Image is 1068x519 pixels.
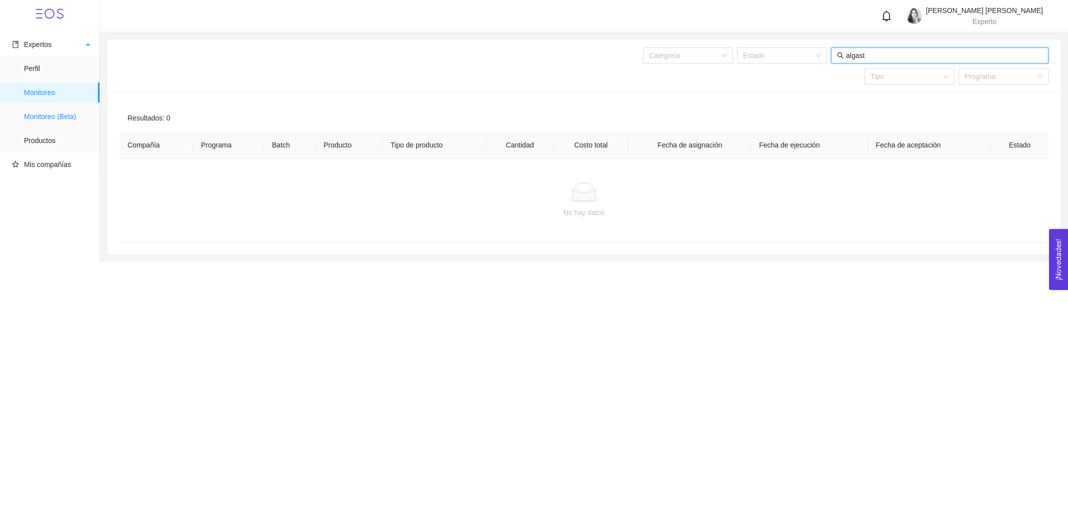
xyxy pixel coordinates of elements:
[127,207,1040,218] div: No hay datos
[193,131,264,159] th: Programa
[991,131,1048,159] th: Estado
[751,131,867,159] th: Fecha de ejecución
[24,130,91,150] span: Productos
[315,131,382,159] th: Producto
[24,40,51,48] span: Expertos
[24,58,91,78] span: Perfil
[119,131,193,159] th: Compañía
[24,106,91,126] span: Monitoreo (Beta)
[846,50,1042,61] input: Buscar
[12,41,19,48] span: book
[24,160,71,168] span: Mis compañías
[264,131,315,159] th: Batch
[837,52,844,59] span: search
[868,131,991,159] th: Fecha de aceptación
[24,82,91,102] span: Monitoreo
[1049,229,1068,290] button: Open Feedback Widget
[881,10,892,21] span: bell
[926,6,1043,14] span: [PERSON_NAME] [PERSON_NAME]
[486,131,553,159] th: Cantidad
[12,161,19,168] span: star
[119,104,1048,131] div: Resultados: 0
[553,131,628,159] th: Costo total
[906,8,922,24] img: 1686173812184-KPM_FOTO.png
[382,131,486,159] th: Tipo de producto
[628,131,751,159] th: Fecha de asignación
[972,17,996,25] span: Experto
